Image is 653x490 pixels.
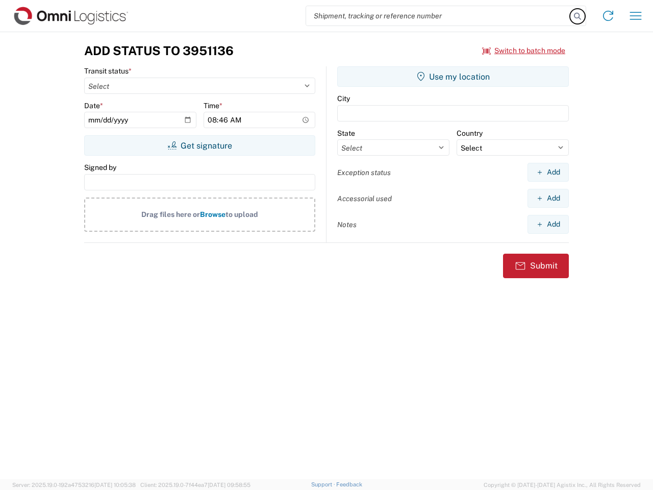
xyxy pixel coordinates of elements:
[94,482,136,488] span: [DATE] 10:05:38
[336,481,362,487] a: Feedback
[306,6,570,26] input: Shipment, tracking or reference number
[208,482,250,488] span: [DATE] 09:58:55
[200,210,225,218] span: Browse
[84,135,315,156] button: Get signature
[140,482,250,488] span: Client: 2025.19.0-7f44ea7
[528,215,569,234] button: Add
[84,163,116,172] label: Signed by
[503,254,569,278] button: Submit
[311,481,337,487] a: Support
[484,480,641,489] span: Copyright © [DATE]-[DATE] Agistix Inc., All Rights Reserved
[337,168,391,177] label: Exception status
[528,189,569,208] button: Add
[337,94,350,103] label: City
[337,220,357,229] label: Notes
[141,210,200,218] span: Drag files here or
[225,210,258,218] span: to upload
[482,42,565,59] button: Switch to batch mode
[84,66,132,76] label: Transit status
[84,43,234,58] h3: Add Status to 3951136
[337,129,355,138] label: State
[528,163,569,182] button: Add
[204,101,222,110] label: Time
[12,482,136,488] span: Server: 2025.19.0-192a4753216
[337,66,569,87] button: Use my location
[457,129,483,138] label: Country
[337,194,392,203] label: Accessorial used
[84,101,103,110] label: Date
